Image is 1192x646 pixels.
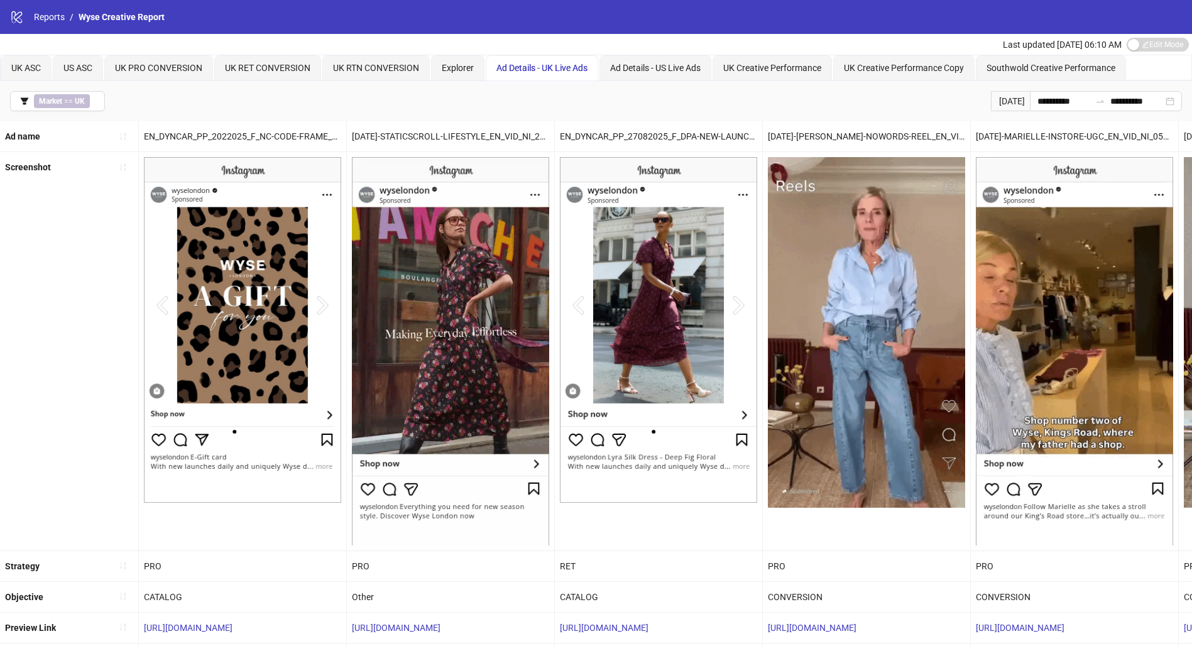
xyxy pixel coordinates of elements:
b: Market [39,97,62,106]
div: RET [555,551,762,581]
div: EN_DYNCAR_PP_27082025_F_DPA-NEW-LAUNCHES-DAILY-ALL-PRODUCTS_UK_RET_CC_SC3_None_CATALOGUE [555,121,762,151]
b: Ad name [5,131,40,141]
span: US ASC [63,63,92,73]
img: Screenshot 120216129814890055 [144,157,341,503]
b: UK [75,97,85,106]
span: UK RTN CONVERSION [333,63,419,73]
a: [URL][DOMAIN_NAME] [352,623,440,633]
div: [DATE]-MARIELLE-INSTORE-UGC_EN_VID_NI_05092025_F_CC_SC8_USP4_NEWSEASON [971,121,1178,151]
span: to [1095,96,1105,106]
div: CATALOG [555,582,762,612]
span: sort-ascending [119,163,128,172]
div: PRO [763,551,970,581]
b: Screenshot [5,162,51,172]
div: CATALOG [139,582,346,612]
span: UK RET CONVERSION [225,63,310,73]
img: Screenshot 120231967831160055 [976,157,1173,545]
a: [URL][DOMAIN_NAME] [560,623,648,633]
div: PRO [971,551,1178,581]
span: UK ASC [11,63,41,73]
span: sort-ascending [119,132,128,141]
span: swap-right [1095,96,1105,106]
button: Market == UK [10,91,105,111]
span: Ad Details - US Live Ads [610,63,701,73]
a: [URL][DOMAIN_NAME] [768,623,856,633]
span: Ad Details - UK Live Ads [496,63,588,73]
div: [DATE]-[PERSON_NAME]-NOWORDS-REEL_EN_VID_CP_20082025_F_CC_SC23_USP4_LOFI [763,121,970,151]
b: Preview Link [5,623,56,633]
a: [URL][DOMAIN_NAME] [144,623,232,633]
span: UK PRO CONVERSION [115,63,202,73]
span: Wyse Creative Report [79,12,165,22]
span: Last updated [DATE] 06:10 AM [1003,40,1122,50]
img: Screenshot 120231202385030055 [560,157,757,503]
div: [DATE] [991,91,1030,111]
div: PRO [347,551,554,581]
span: sort-ascending [119,561,128,570]
span: Explorer [442,63,474,73]
span: filter [20,97,29,106]
a: Reports [31,10,67,24]
div: [DATE]-STATICSCROLL-LIFESTYLE_EN_VID_NI_29082025_F_CC_SC24_USP11_NEWSEASON [347,121,554,151]
span: UK Creative Performance [723,63,821,73]
img: Screenshot 120230940428180055 [768,157,965,508]
li: / [70,10,74,24]
b: Strategy [5,561,40,571]
span: Southwold Creative Performance [987,63,1115,73]
div: PRO [139,551,346,581]
img: Screenshot 120231369919190055 [352,157,549,545]
div: CONVERSION [971,582,1178,612]
span: sort-ascending [119,592,128,601]
b: Objective [5,592,43,602]
div: CONVERSION [763,582,970,612]
span: == [34,94,90,108]
div: Other [347,582,554,612]
div: EN_DYNCAR_PP_2022025_F_NC-CODE-FRAME_UK_PRO_CC_SC3_USP3_10%OFFNCCODE [139,121,346,151]
span: sort-ascending [119,623,128,632]
a: [URL][DOMAIN_NAME] [976,623,1064,633]
span: UK Creative Performance Copy [844,63,964,73]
